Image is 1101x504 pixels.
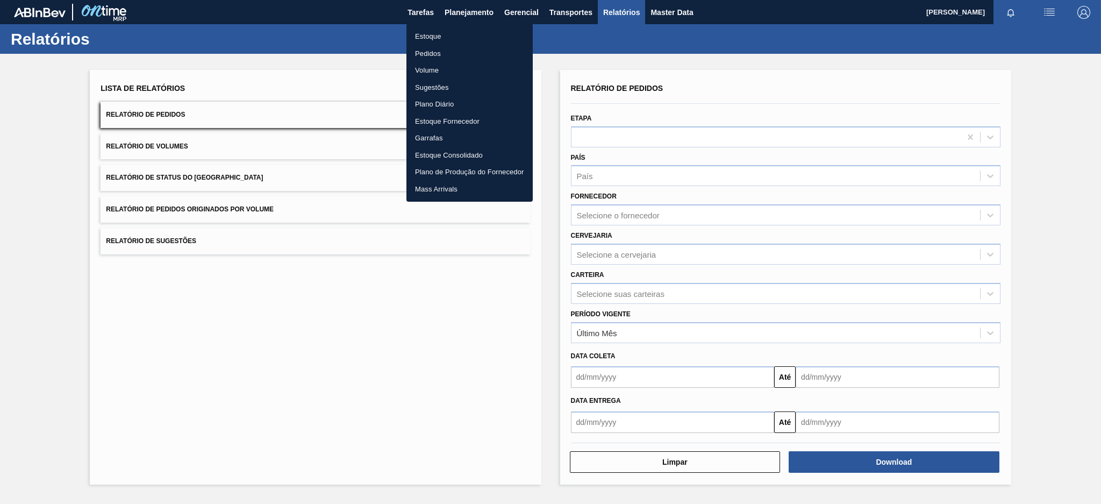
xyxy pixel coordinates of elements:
a: Estoque Fornecedor [406,113,533,130]
a: Plano de Produção do Fornecedor [406,164,533,181]
a: Estoque [406,28,533,45]
a: Pedidos [406,45,533,62]
a: Plano Diário [406,96,533,113]
a: Estoque Consolidado [406,147,533,164]
a: Garrafas [406,130,533,147]
a: Sugestões [406,79,533,96]
a: Volume [406,62,533,79]
a: Mass Arrivals [406,181,533,198]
